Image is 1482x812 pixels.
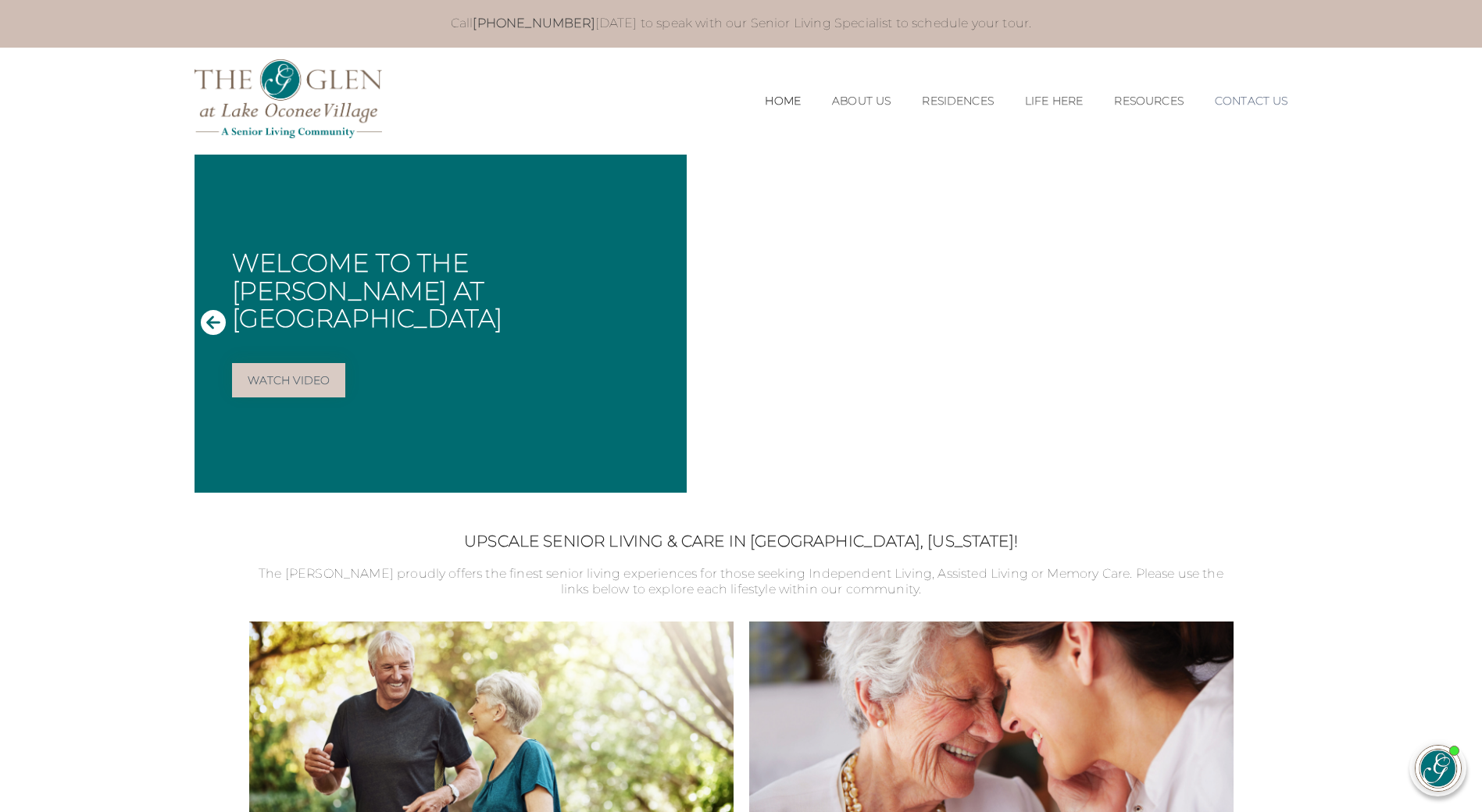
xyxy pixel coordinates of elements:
[195,155,1288,493] div: Slide 1 of 1
[1025,94,1083,108] a: Life Here
[232,249,674,332] h1: Welcome to The [PERSON_NAME] at [GEOGRAPHIC_DATA]
[473,16,595,30] a: [PHONE_NUMBER]
[195,59,382,138] img: The Glen Lake Oconee Home
[922,94,994,108] a: Residences
[232,363,346,397] a: Watch Video
[249,532,1234,550] h2: Upscale Senior Living & Care in [GEOGRAPHIC_DATA], [US_STATE]!
[249,566,1234,599] p: The [PERSON_NAME] proudly offers the finest senior living experiences for those seeking Independe...
[210,16,1273,32] p: Call [DATE] to speak with our Senior Living Specialist to schedule your tour.
[1215,94,1288,108] a: Contact Us
[1257,309,1282,338] button: Next Slide
[1114,94,1183,108] a: Resources
[1416,746,1461,791] img: avatar
[765,94,801,108] a: Home
[832,94,891,108] a: About Us
[687,155,1288,493] iframe: Embedded Vimeo Video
